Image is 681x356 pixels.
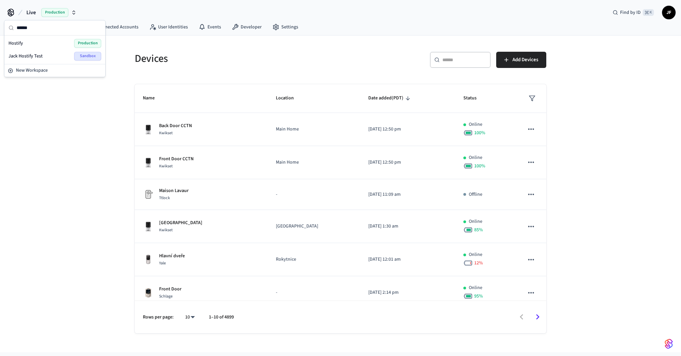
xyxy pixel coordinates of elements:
[368,93,412,103] span: Date added(PDT)
[143,221,154,232] img: Kwikset Halo Touchscreen Wifi Enabled Smart Lock, Polished Chrome, Front
[276,159,352,166] p: Main Home
[182,312,198,322] div: 10
[144,21,193,33] a: User Identities
[368,223,447,230] p: [DATE] 1:30 am
[159,253,185,260] p: Hlavní dveře
[159,156,194,163] p: Front Door CCTN
[8,40,23,47] span: Hostify
[159,260,166,266] span: Yale
[469,251,482,258] p: Online
[143,189,154,200] img: Placeholder Lock Image
[607,6,659,19] div: Find by ID⌘ K
[474,227,483,233] span: 85 %
[496,52,546,68] button: Add Devices
[665,338,673,349] img: SeamLogoGradient.69752ec5.svg
[276,223,352,230] p: [GEOGRAPHIC_DATA]
[620,9,641,16] span: Find by ID
[5,65,105,76] button: New Workspace
[159,163,173,169] span: Kwikset
[74,39,101,48] span: Production
[276,289,352,296] p: -
[159,195,170,201] span: Ttlock
[16,67,48,74] span: New Workspace
[226,21,267,33] a: Developer
[474,260,483,266] span: 12 %
[143,93,163,103] span: Name
[368,191,447,198] p: [DATE] 11:09 am
[159,227,173,233] span: Kwikset
[4,35,105,64] div: Suggestions
[143,124,154,135] img: Kwikset Halo Touchscreen Wifi Enabled Smart Lock, Polished Chrome, Front
[474,129,485,136] span: 100 %
[530,309,546,325] button: Go to next page
[83,21,144,33] a: Connected Accounts
[8,53,43,60] span: Jack Hostify Test
[512,55,538,64] span: Add Devices
[474,163,485,169] span: 100 %
[159,122,192,129] p: Back Door CCTN
[663,6,675,19] span: JF
[41,8,68,17] span: Production
[74,52,101,61] span: Sandbox
[159,293,173,299] span: Schlage
[368,256,447,263] p: [DATE] 12:01 am
[469,154,482,161] p: Online
[276,256,352,263] p: Rokytnice
[463,93,485,103] span: Status
[276,93,303,103] span: Location
[469,218,482,225] p: Online
[276,126,352,133] p: Main Home
[143,287,154,298] img: Schlage Sense Smart Deadbolt with Camelot Trim, Front
[135,52,336,66] h5: Devices
[159,286,181,293] p: Front Door
[159,187,189,194] p: Maison Lavaur
[159,219,202,227] p: [GEOGRAPHIC_DATA]
[159,130,173,136] span: Kwikset
[143,314,174,321] p: Rows per page:
[662,6,676,19] button: JF
[469,191,482,198] p: Offline
[368,126,447,133] p: [DATE] 12:50 pm
[469,284,482,291] p: Online
[469,121,482,128] p: Online
[143,254,154,265] img: Yale Assure Touchscreen Wifi Smart Lock, Satin Nickel, Front
[474,293,483,300] span: 95 %
[193,21,226,33] a: Events
[368,159,447,166] p: [DATE] 12:50 pm
[209,314,234,321] p: 1–10 of 4899
[267,21,304,33] a: Settings
[143,157,154,168] img: Kwikset Halo Touchscreen Wifi Enabled Smart Lock, Polished Chrome, Front
[368,289,447,296] p: [DATE] 2:14 pm
[643,9,654,16] span: ⌘ K
[26,8,36,17] span: Live
[276,191,352,198] p: -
